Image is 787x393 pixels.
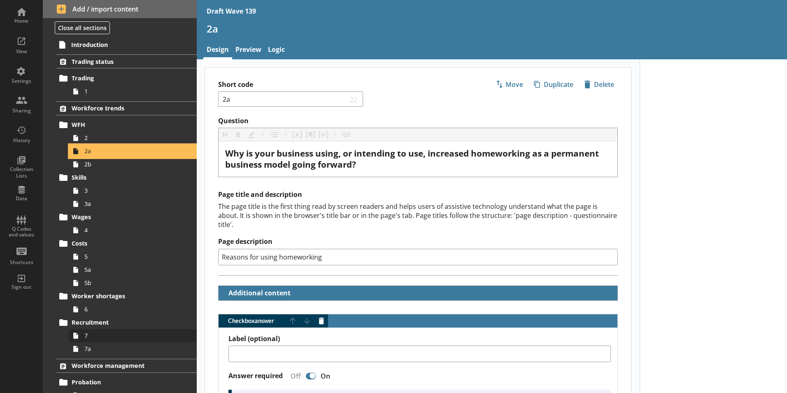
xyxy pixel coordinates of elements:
li: WFH22a2b [60,118,197,171]
a: 4 [69,224,197,237]
span: Trading [72,74,172,82]
span: 7a [84,345,176,353]
h1: 2a [207,22,777,35]
button: Additional content [222,286,292,300]
div: Draft Wave 139 [207,7,256,16]
span: Worker shortages [72,292,172,300]
div: Home [7,18,36,24]
span: Add / import content [57,5,183,14]
span: 6 [84,305,176,313]
div: Off [284,372,304,381]
a: 7a [69,342,197,356]
h2: Page title and description [218,190,618,199]
button: Duplicate [530,77,577,91]
a: Workforce management [56,359,197,373]
a: Design [203,42,232,59]
span: Trading status [72,58,172,65]
span: 7 [84,332,176,339]
div: Sign out [7,284,36,290]
span: Recruitment [72,318,172,326]
label: Answer required [228,372,283,380]
div: Shortcuts [7,259,36,266]
div: On [317,372,337,381]
label: Short code [218,80,418,89]
a: 3 [69,184,197,197]
button: Close all sections [55,21,110,34]
div: Settings [7,78,36,84]
a: Preview [232,42,265,59]
div: Question [225,148,611,170]
li: Recruitment77a [60,316,197,356]
span: WFH [72,121,172,129]
li: Workforce trendsWFH22a2bSkills33aWages4Costs55a5bWorker shortages6Recruitment77a [43,101,197,356]
a: Workforce trends [56,101,197,115]
a: Recruitment [56,316,197,329]
a: 2b [69,158,197,171]
a: 7 [69,329,197,342]
a: Trading status [56,54,197,68]
a: 5b [69,276,197,290]
span: 2 [84,134,176,142]
span: 4 [84,226,176,234]
span: Introduction [71,41,172,49]
a: 5a [69,263,197,276]
a: Probation [56,376,197,389]
span: Workforce trends [72,104,172,112]
a: 2 [69,131,197,145]
span: 3a [84,200,176,208]
span: Skills [72,173,172,181]
li: Trading statusTrading1 [43,54,197,98]
a: Costs [56,237,197,250]
span: Checkbox answer [219,318,286,324]
div: History [7,137,36,144]
li: Skills33a [60,171,197,211]
span: 5 [84,253,176,260]
button: Delete answer [315,314,328,327]
div: Data [7,195,36,202]
span: 3 [84,187,176,194]
a: Logic [265,42,288,59]
a: Skills [56,171,197,184]
span: 22 [348,95,360,103]
div: View [7,48,36,55]
span: Delete [581,78,617,91]
span: Wages [72,213,172,221]
li: Trading1 [60,72,197,98]
a: Worker shortages [56,290,197,303]
span: 1 [84,87,176,95]
span: Duplicate [531,78,577,91]
span: Why is your business using, or intending to use, increased homeworking as a permanent business mo... [225,147,601,170]
a: Introduction [56,38,197,51]
span: 5b [84,279,176,287]
div: Collection Lists [7,166,36,179]
span: 5a [84,266,176,274]
li: Worker shortages6 [60,290,197,316]
label: Page description [218,237,618,246]
span: Move [492,78,526,91]
span: Costs [72,239,172,247]
a: Wages [56,211,197,224]
a: 1 [69,85,197,98]
a: 6 [69,303,197,316]
button: Delete [580,77,618,91]
label: Question [218,117,618,125]
div: The page title is the first thing read by screen readers and helps users of assistive technology ... [218,202,618,229]
li: Costs55a5b [60,237,197,290]
a: 3a [69,197,197,211]
span: 2a [84,147,176,155]
span: Probation [72,378,172,386]
span: Workforce management [72,362,172,370]
a: 5 [69,250,197,263]
a: WFH [56,118,197,131]
a: Trading [56,72,197,85]
a: 2a [69,145,197,158]
div: Sharing [7,108,36,114]
div: Q Codes and values [7,226,36,238]
li: Wages4 [60,211,197,237]
span: 2b [84,160,176,168]
label: Label (optional) [228,335,611,343]
button: Move [492,77,527,91]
